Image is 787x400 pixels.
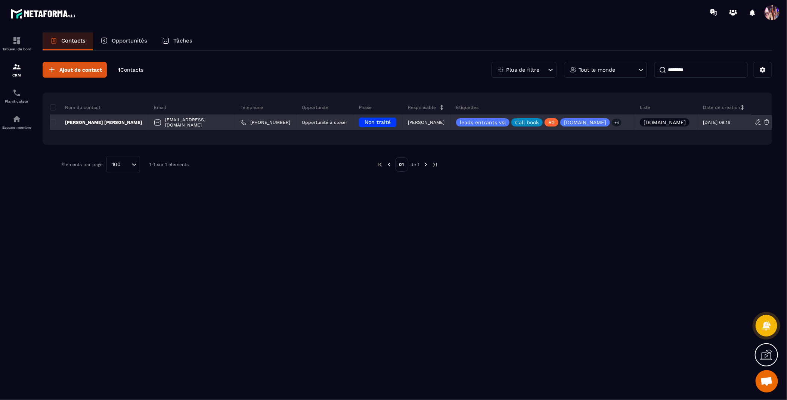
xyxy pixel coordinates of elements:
span: 100 [109,160,123,169]
p: Contacts [61,37,86,44]
p: Opportunités [112,37,147,44]
p: Tableau de bord [2,47,32,51]
p: Tout le monde [579,67,615,72]
p: CRM [2,73,32,77]
p: Date de création [703,104,740,110]
p: 1-1 sur 1 éléments [149,162,189,167]
p: Téléphone [241,104,263,110]
img: prev [377,161,383,168]
p: Liste [640,104,650,110]
p: Plus de filtre [506,67,539,72]
p: Email [154,104,166,110]
span: Contacts [120,67,143,73]
p: +4 [612,119,622,126]
p: Phase [359,104,372,110]
p: Étiquettes [456,104,478,110]
p: Nom du contact [50,104,100,110]
a: formationformationCRM [2,57,32,83]
div: Ouvrir le chat [756,370,778,393]
p: [PERSON_NAME] [PERSON_NAME] [50,119,142,125]
img: prev [386,161,393,168]
p: de 1 [411,162,420,168]
p: R2 [548,120,555,125]
a: Tâches [155,32,200,50]
p: [DOMAIN_NAME] [564,120,606,125]
a: formationformationTableau de bord [2,31,32,57]
a: automationsautomationsEspace membre [2,109,32,135]
input: Search for option [123,160,130,169]
p: Planificateur [2,99,32,103]
span: Ajout de contact [59,66,102,74]
p: 1 [118,66,143,74]
a: [PHONE_NUMBER] [241,119,290,125]
img: automations [12,115,21,124]
p: Espace membre [2,125,32,129]
img: next [432,161,439,168]
button: Ajout de contact [43,62,107,78]
img: scheduler [12,88,21,97]
p: [DATE] 09:16 [703,120,730,125]
div: Search for option [106,156,140,173]
p: [DOMAIN_NAME] [644,120,686,125]
img: formation [12,36,21,45]
p: Call book [515,120,539,125]
img: logo [10,7,78,21]
p: Opportunité [302,104,328,110]
a: Opportunités [93,32,155,50]
span: Non traité [365,119,391,125]
p: Opportunité à closer [302,120,347,125]
a: Contacts [43,32,93,50]
img: next [422,161,429,168]
a: schedulerschedulerPlanificateur [2,83,32,109]
p: [PERSON_NAME] [408,120,444,125]
p: 01 [395,157,408,172]
p: Responsable [408,104,436,110]
p: leads entrants vsl [460,120,506,125]
img: formation [12,62,21,71]
p: Tâches [173,37,192,44]
p: Éléments par page [61,162,103,167]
